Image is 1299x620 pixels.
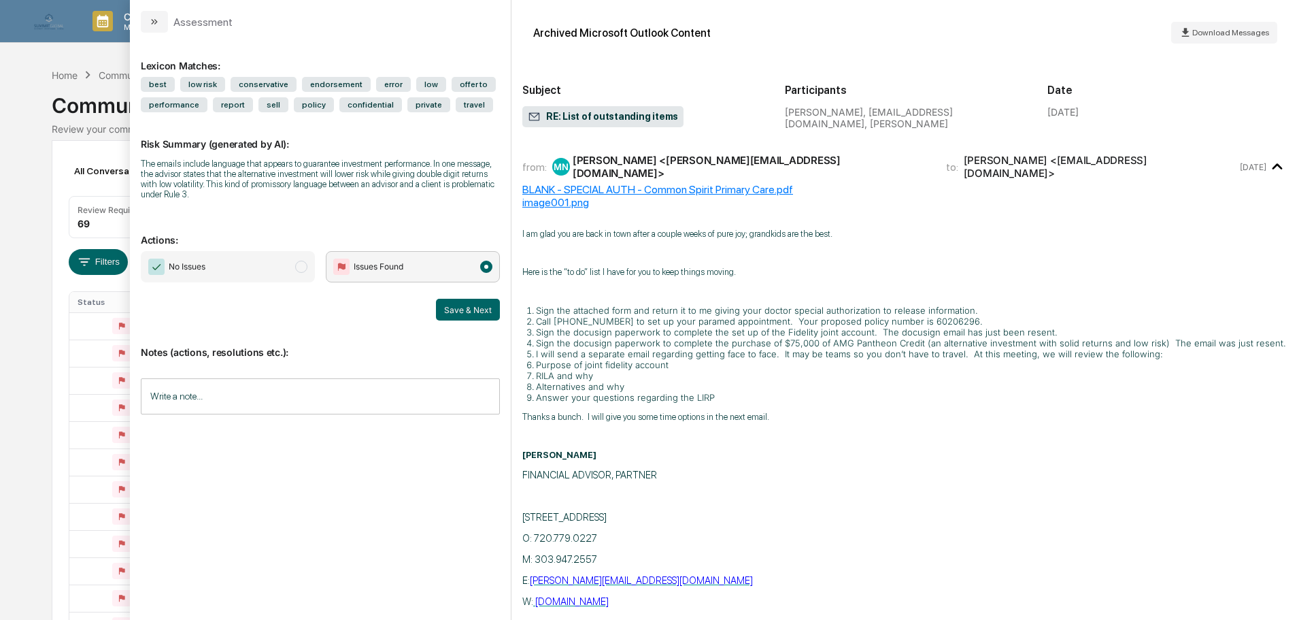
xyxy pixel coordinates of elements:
span: Issues Found [354,260,403,274]
span: to: [946,161,958,174]
span: [STREET_ADDRESS] [522,511,607,523]
th: Status [69,292,158,312]
span: performance [141,97,207,112]
span: confidential [339,97,402,112]
p: Here is the “to do” list I have for you to keep things moving. [522,267,1288,277]
a: [DOMAIN_NAME] [533,595,609,608]
p: Actions: [141,218,500,246]
img: logo [33,11,65,31]
span: from: [522,161,547,174]
div: Assessment [173,16,233,29]
span: private [407,97,450,112]
p: Notes (actions, resolutions etc.): [141,330,500,358]
li: I will send a separate email regarding getting face to face. It may be teams so you don’t have to... [536,348,1288,359]
p: I am glad you are back in town after a couple weeks of pure joy; grandkids are the best. [522,229,1288,239]
div: Review Required [78,205,143,215]
li: Purpose of joint fidelity account [536,359,1288,370]
div: All Conversations [69,160,171,182]
span: No Issues [169,260,205,274]
p: Risk Summary (generated by AI): [141,122,500,150]
div: BLANK - SPECIAL AUTH - Common Spirit Primary Care.pdf [522,183,1288,196]
div: 69 [78,218,90,229]
div: image001.png [522,196,1288,209]
p: Calendar [113,11,182,22]
div: Lexicon Matches: [141,44,500,71]
span: travel [456,97,493,112]
li: Sign the docusign paperwork to complete the purchase of $75,000 of AMG Pantheon Credit (an altern... [536,338,1288,348]
p: Manage Tasks [113,22,182,32]
span: policy [294,97,334,112]
span: report [213,97,253,112]
li: Sign the docusign paperwork to complete the set up of the Fidelity joint account. The docusign em... [536,327,1288,338]
a: [PERSON_NAME][EMAIL_ADDRESS][DOMAIN_NAME] [530,574,753,587]
li: RILA and why [536,370,1288,381]
p: Thanks a bunch. I will give you some time options in the next email. [522,412,1288,422]
img: Flag [333,259,350,275]
div: Home [52,69,78,81]
img: Checkmark [148,259,165,275]
span: RE: List of outstanding items [528,110,678,124]
time: Thursday, July 31, 2025 at 2:16:18 PM [1240,162,1266,172]
span: low risk [180,77,225,92]
li: Alternatives and why [536,381,1288,392]
div: Communications Archive [99,69,209,81]
span: [DOMAIN_NAME] [535,595,609,608]
span: error [376,77,411,92]
span: O: 720.779.0227 [522,532,597,544]
span: FINANCIAL ADVISOR, PARTNER [522,469,657,481]
span: endorsement [302,77,371,92]
li: Call [PHONE_NUMBER] to set up your paramed appointment. Your proposed policy number is 60206296. [536,316,1288,327]
span: best [141,77,175,92]
li: Answer your questions regarding the LIRP [536,392,1288,403]
div: The emails include language that appears to guarantee investment performance. In one message, the... [141,159,500,199]
div: [PERSON_NAME] <[PERSON_NAME][EMAIL_ADDRESS][DOMAIN_NAME]> [573,154,930,180]
span: sell [258,97,288,112]
h2: Date [1047,84,1288,97]
div: Communications Archive [52,82,1247,118]
span: low [416,77,446,92]
button: Save & Next [436,299,500,321]
span: E: [522,574,530,587]
button: Filters [69,249,128,275]
div: [PERSON_NAME] <[EMAIL_ADDRESS][DOMAIN_NAME]> [964,154,1237,180]
h2: Participants [785,84,1026,97]
button: Download Messages [1171,22,1277,44]
h2: Subject [522,84,763,97]
span: W: [522,595,609,608]
div: Archived Microsoft Outlook Content [533,27,711,39]
div: MN [552,158,570,176]
li: Sign the attached form and return it to me giving your doctor special authorization to release in... [536,305,1288,316]
div: [PERSON_NAME], [EMAIL_ADDRESS][DOMAIN_NAME], [PERSON_NAME] [785,106,1026,129]
iframe: Open customer support [1255,575,1292,612]
span: Download Messages [1192,28,1269,37]
span: offer to [452,77,496,92]
span: M: 303.947.2557 [522,553,597,566]
b: [PERSON_NAME] [522,450,596,460]
div: [DATE] [1047,106,1079,118]
span: conservative [231,77,297,92]
div: Review your communication records across channels [52,123,1247,135]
